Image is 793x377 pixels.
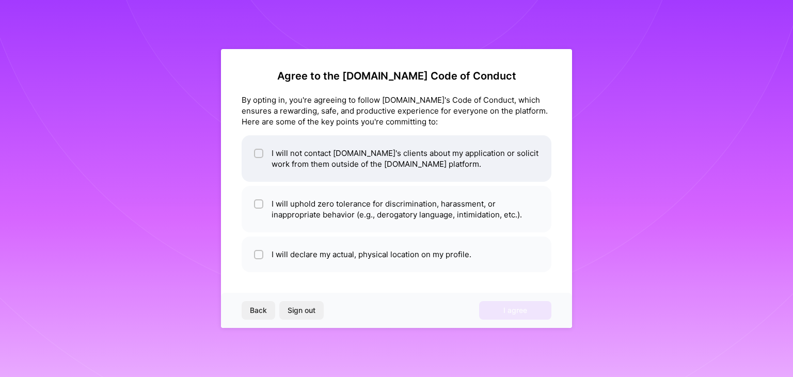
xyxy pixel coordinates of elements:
[242,135,551,182] li: I will not contact [DOMAIN_NAME]'s clients about my application or solicit work from them outside...
[279,301,324,320] button: Sign out
[242,301,275,320] button: Back
[242,237,551,272] li: I will declare my actual, physical location on my profile.
[242,95,551,127] div: By opting in, you're agreeing to follow [DOMAIN_NAME]'s Code of Conduct, which ensures a rewardin...
[242,70,551,82] h2: Agree to the [DOMAIN_NAME] Code of Conduct
[250,305,267,316] span: Back
[288,305,315,316] span: Sign out
[242,186,551,232] li: I will uphold zero tolerance for discrimination, harassment, or inappropriate behavior (e.g., der...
